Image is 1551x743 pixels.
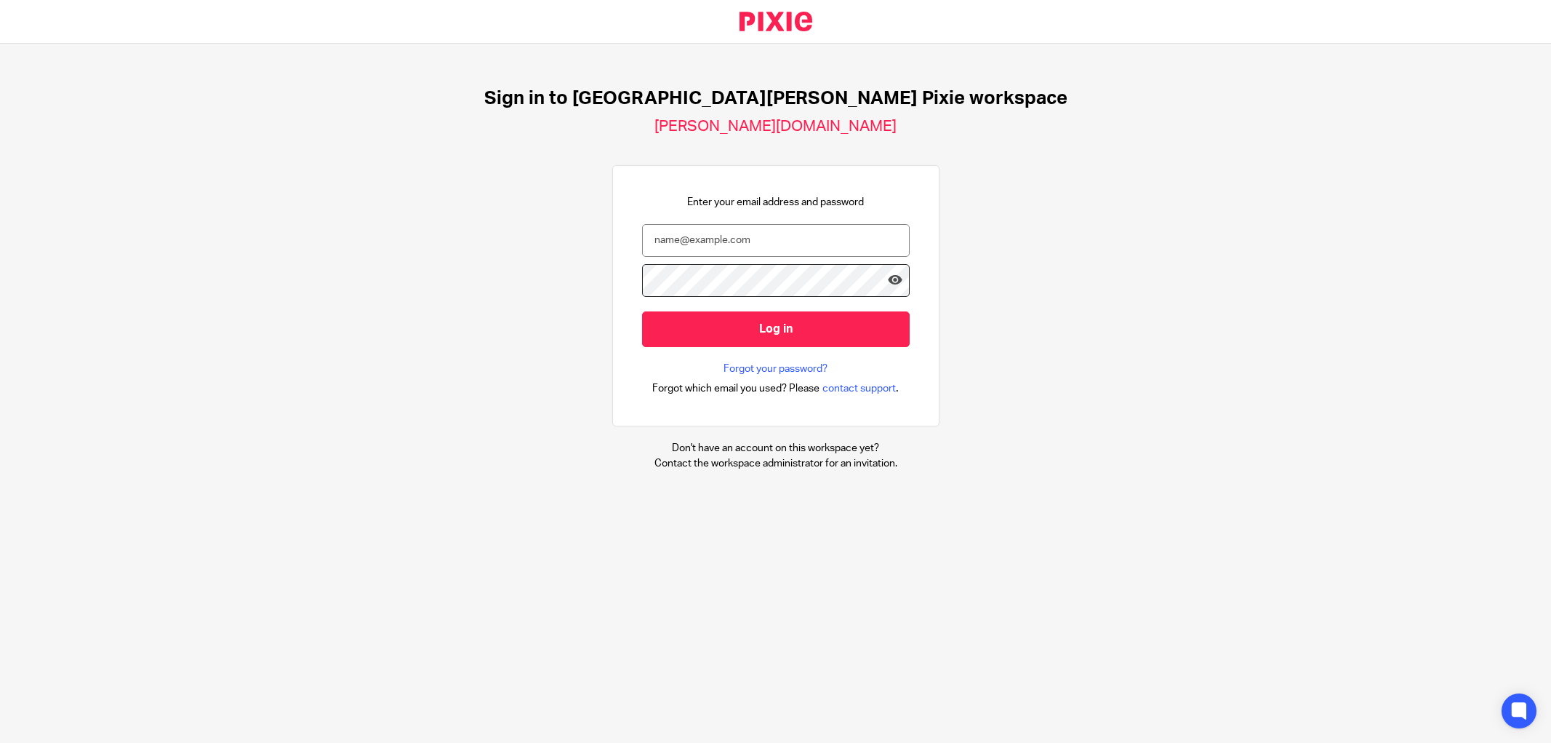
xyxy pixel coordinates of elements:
input: Log in [642,311,910,347]
h1: Sign in to [GEOGRAPHIC_DATA][PERSON_NAME] Pixie workspace [484,87,1067,110]
p: Contact the workspace administrator for an invitation. [654,456,897,471]
span: Forgot which email you used? Please [652,381,819,396]
input: name@example.com [642,224,910,257]
h2: [PERSON_NAME][DOMAIN_NAME] [654,117,897,136]
div: . [652,380,899,397]
span: contact support [822,381,896,396]
a: Forgot your password? [724,362,827,376]
p: Enter your email address and password [687,195,864,210]
p: Don't have an account on this workspace yet? [654,441,897,456]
